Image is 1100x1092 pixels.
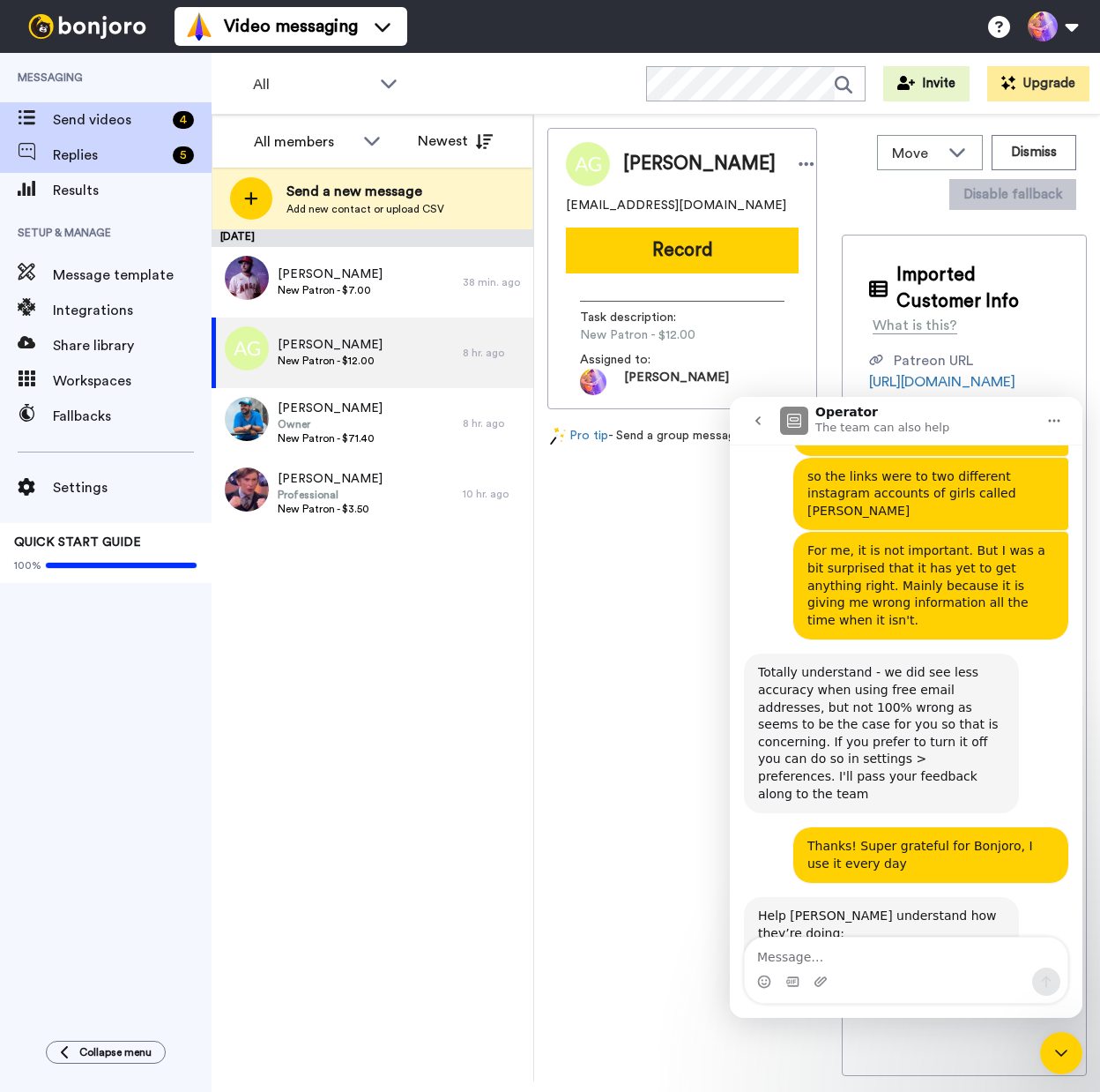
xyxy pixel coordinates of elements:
[173,111,194,129] div: 4
[53,145,166,166] span: Replies
[14,536,141,549] span: QUICK START GUIDE
[873,315,957,336] div: What is this?
[278,470,383,488] span: [PERSON_NAME]
[624,369,729,395] span: [PERSON_NAME]
[883,66,970,101] button: Invite
[463,275,524,289] div: 38 min. ago
[173,146,194,164] div: 5
[53,300,212,321] span: Integrations
[278,488,383,502] span: Professional
[225,397,269,441] img: 02d39980-c866-4cc1-9646-b69ee098fa0b.jpg
[53,109,166,131] span: Send videos
[225,326,269,370] img: ag.png
[892,143,940,164] span: Move
[463,487,524,501] div: 10 hr. ago
[949,179,1076,210] button: Disable fallback
[14,558,41,572] span: 100%
[224,14,358,39] span: Video messaging
[992,135,1076,170] button: Dismiss
[1040,1032,1082,1074] iframe: To enrich screen reader interactions, please activate Accessibility in Grammarly extension settings
[463,346,524,360] div: 8 hr. ago
[987,66,1089,101] button: Upgrade
[225,467,269,512] img: 3ceab10b-8b31-4daa-94f9-b56a693d2701.jpg
[566,142,610,186] img: Image of Albert Griffin
[566,197,786,214] span: [EMAIL_ADDRESS][DOMAIN_NAME]
[185,12,213,41] img: vm-color.svg
[405,123,506,159] button: Newest
[547,427,817,445] div: - Send a group message with roll-ups
[580,351,703,369] span: Assigned to:
[53,406,212,427] span: Fallbacks
[278,354,383,368] span: New Patron - $12.00
[894,350,973,371] div: Patreon URL
[53,370,212,392] span: Workspaces
[869,375,1015,389] a: [URL][DOMAIN_NAME]
[278,266,383,283] span: [PERSON_NAME]
[566,228,799,273] button: Record
[278,283,383,297] span: New Patron - $7.00
[730,397,1082,1018] iframe: To enrich screen reader interactions, please activate Accessibility in Grammarly extension settings
[463,416,524,430] div: 8 hr. ago
[278,431,383,445] span: New Patron - $71.40
[278,502,383,516] span: New Patron - $3.50
[21,14,153,39] img: bj-logo-header-white.svg
[254,131,354,153] div: All members
[53,477,212,498] span: Settings
[580,309,703,326] span: Task description :
[253,74,371,95] span: All
[212,229,533,247] div: [DATE]
[896,262,1059,315] span: Imported Customer Info
[53,265,212,286] span: Message template
[286,202,444,216] span: Add new contact or upload CSV
[225,256,269,300] img: 14e50581-5483-46b1-b0c8-83c22630e701.jpg
[550,427,608,445] a: Pro tip
[623,151,776,177] span: [PERSON_NAME]
[278,336,383,354] span: [PERSON_NAME]
[278,400,383,417] span: [PERSON_NAME]
[580,369,606,395] img: photo.jpg
[53,180,212,201] span: Results
[286,181,444,202] span: Send a new message
[550,427,566,445] img: magic-wand.svg
[278,417,383,431] span: Owner
[53,335,212,356] span: Share library
[46,1041,166,1064] button: Collapse menu
[580,326,747,344] span: New Patron - $12.00
[79,1045,152,1059] span: Collapse menu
